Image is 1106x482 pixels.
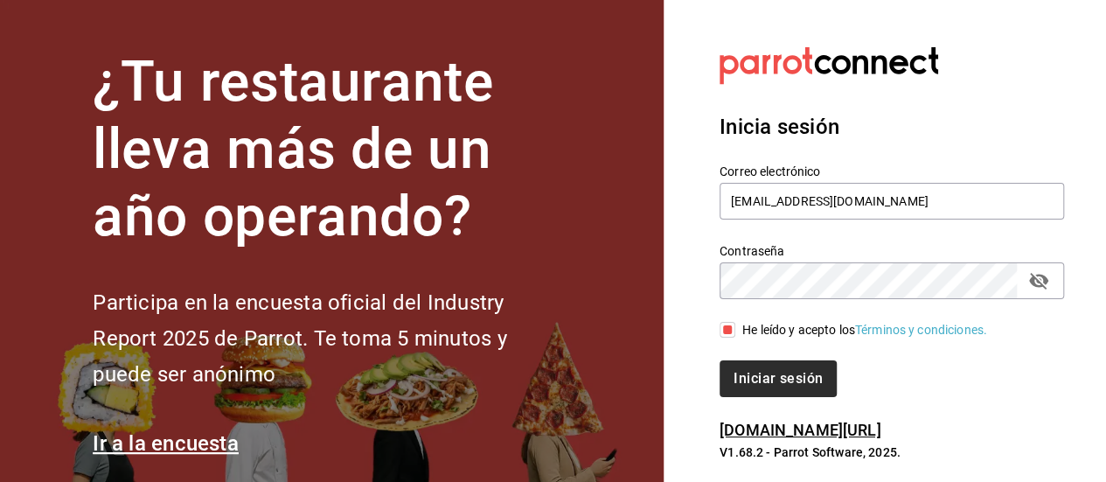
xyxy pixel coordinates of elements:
div: He leído y acepto los [742,321,987,339]
label: Contraseña [720,245,1064,257]
h2: Participa en la encuesta oficial del Industry Report 2025 de Parrot. Te toma 5 minutos y puede se... [93,285,565,392]
a: [DOMAIN_NAME][URL] [720,421,880,439]
a: Ir a la encuesta [93,431,239,456]
p: V1.68.2 - Parrot Software, 2025. [720,444,1064,461]
label: Correo electrónico [720,165,1064,178]
a: Términos y condiciones. [855,323,987,337]
h1: ¿Tu restaurante lleva más de un año operando? [93,49,565,250]
button: Iniciar sesión [720,360,837,397]
button: passwordField [1024,266,1054,296]
input: Ingresa tu correo electrónico [720,183,1064,220]
h3: Inicia sesión [720,111,1064,143]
